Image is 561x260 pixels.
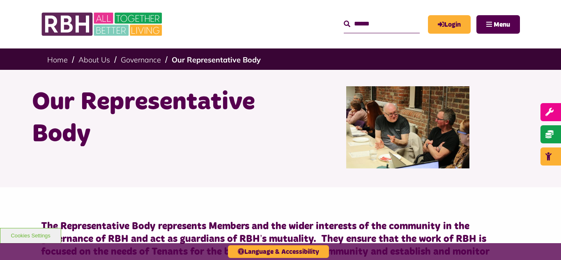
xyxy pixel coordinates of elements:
a: Home [47,55,68,64]
a: MyRBH [428,15,471,34]
img: Rep Body [346,86,469,168]
a: About Us [78,55,110,64]
img: RBH [41,8,164,40]
a: Governance [121,55,161,64]
button: Language & Accessibility [228,245,329,258]
a: Our Representative Body [172,55,261,64]
iframe: Netcall Web Assistant for live chat [524,223,561,260]
span: Menu [494,21,510,28]
h1: Our Representative Body [32,86,274,150]
button: Navigation [476,15,520,34]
